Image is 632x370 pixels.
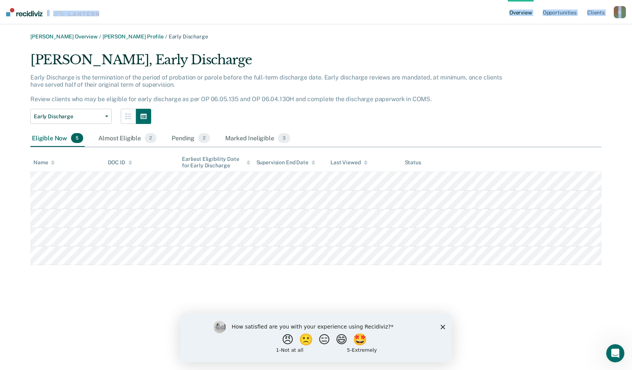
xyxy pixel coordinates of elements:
[224,130,292,147] div: Marked Ineligible3
[30,52,504,74] div: [PERSON_NAME], Early Discharge
[145,133,156,143] span: 2
[182,156,250,169] div: Earliest Eligibility Date for Early Discharge
[33,159,55,166] div: Name
[6,8,43,16] img: Recidiviz
[53,11,99,16] img: Lantern
[614,6,626,18] button: C
[405,159,421,166] div: Status
[164,33,169,40] span: /
[34,113,102,120] span: Early Discharge
[606,344,624,362] iframe: Intercom live chat
[256,159,315,166] div: Supervision End Date
[108,159,132,166] div: DOC ID
[6,8,99,16] a: |
[97,130,158,147] div: Almost Eligible2
[71,133,83,143] span: 5
[30,74,502,103] p: Early Discharge is the termination of the period of probation or parole before the full-term disc...
[30,33,98,40] a: [PERSON_NAME] Overview
[170,130,212,147] div: Pending2
[103,33,164,40] a: [PERSON_NAME] Profile
[278,133,290,143] span: 3
[98,33,103,40] span: /
[43,10,53,16] span: |
[180,313,452,362] iframe: Survey by Kim from Recidiviz
[30,130,85,147] div: Eligible Now5
[330,159,367,166] div: Last Viewed
[198,133,210,143] span: 2
[30,109,112,124] button: Early Discharge
[169,33,208,40] span: Early Discharge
